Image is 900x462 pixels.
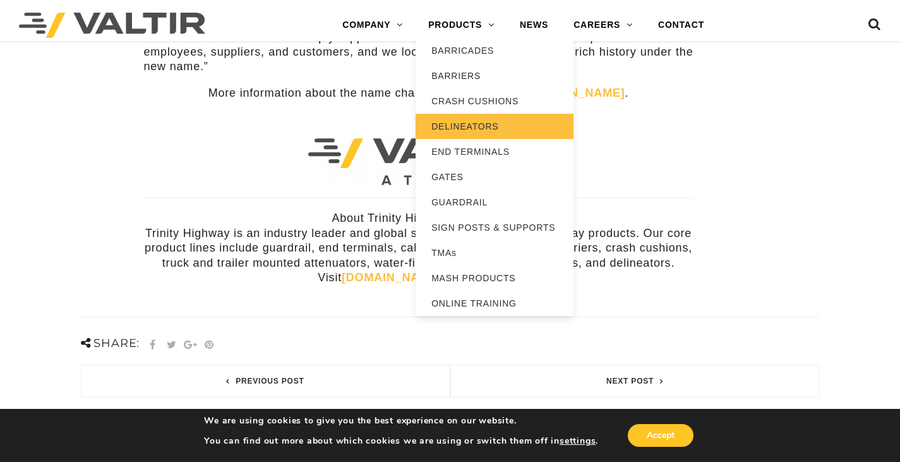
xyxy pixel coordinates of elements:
a: SIGN POSTS & SUPPORTS [416,215,573,240]
a: MASH PRODUCTS [416,265,573,291]
a: Previous post [81,365,450,397]
a: CAREERS [561,13,645,38]
a: END TERMINALS [416,139,573,164]
p: We are using cookies to give you the best experience on our website. [204,415,598,427]
p: You can find out more about which cookies we are using or switch them off in . [204,435,598,447]
a: Next post [450,365,819,397]
a: CRASH CUSHIONS [416,88,573,114]
a: BARRICADES [416,38,573,63]
a: ONLINE TRAINING [416,291,573,316]
a: PRODUCTS [416,13,507,38]
p: About Trinity Highway Products Trinity Highway is an industry leader and global supplier of comme... [144,211,693,285]
a: GATES [416,164,573,190]
a: [DOMAIN_NAME] [342,271,441,284]
span: Share: [81,336,140,351]
a: GUARDRAIL [416,190,573,215]
img: Valtir [19,13,205,38]
a: TMAs [416,240,573,265]
a: CONTACT [645,13,717,38]
button: settings [560,435,596,447]
button: Accept [628,424,693,447]
a: COMPANY [330,13,416,38]
a: DELINEATORS [416,114,573,139]
a: NEWS [507,13,561,38]
a: BARRIERS [416,63,573,88]
p: More information about the name change can be found at . [144,86,693,100]
a: [DOMAIN_NAME] [525,87,625,99]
